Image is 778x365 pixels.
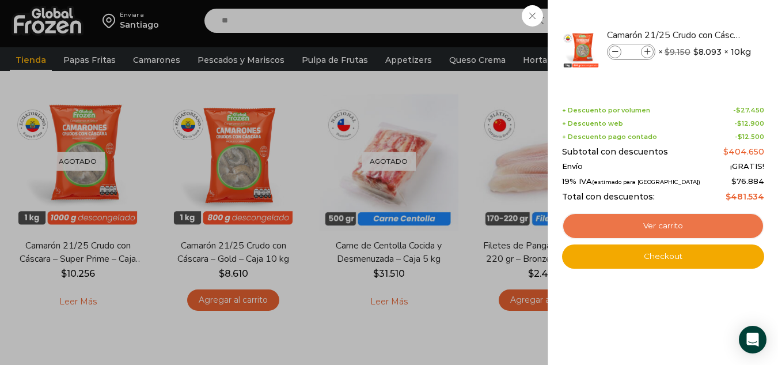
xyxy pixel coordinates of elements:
[562,133,657,141] span: + Descuento pago contado
[737,119,764,127] bdi: 12.900
[738,133,764,141] bdi: 12.500
[562,177,700,186] span: 19% IVA
[738,133,742,141] span: $
[737,119,742,127] span: $
[562,107,650,114] span: + Descuento por volumen
[726,191,764,202] bdi: 481.534
[731,176,764,186] span: 76.884
[735,133,764,141] span: -
[562,244,764,269] a: Checkout
[736,106,764,114] bdi: 27.450
[731,176,737,186] span: $
[665,47,670,57] span: $
[723,146,764,157] bdi: 404.650
[739,326,766,353] div: Open Intercom Messenger
[730,162,764,171] span: ¡GRATIS!
[562,192,655,202] span: Total con descuentos:
[693,46,722,58] bdi: 8.093
[736,106,741,114] span: $
[726,191,731,202] span: $
[665,47,690,57] bdi: 9.150
[623,46,640,58] input: Product quantity
[723,146,728,157] span: $
[607,29,744,42] a: Camarón 21/25 Crudo con Cáscara - Gold - Caja 10 kg
[562,213,764,239] a: Ver carrito
[734,120,764,127] span: -
[592,179,700,185] small: (estimado para [GEOGRAPHIC_DATA])
[658,44,751,60] span: × × 10kg
[693,46,699,58] span: $
[562,162,583,171] span: Envío
[733,107,764,114] span: -
[562,120,623,127] span: + Descuento web
[562,147,668,157] span: Subtotal con descuentos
